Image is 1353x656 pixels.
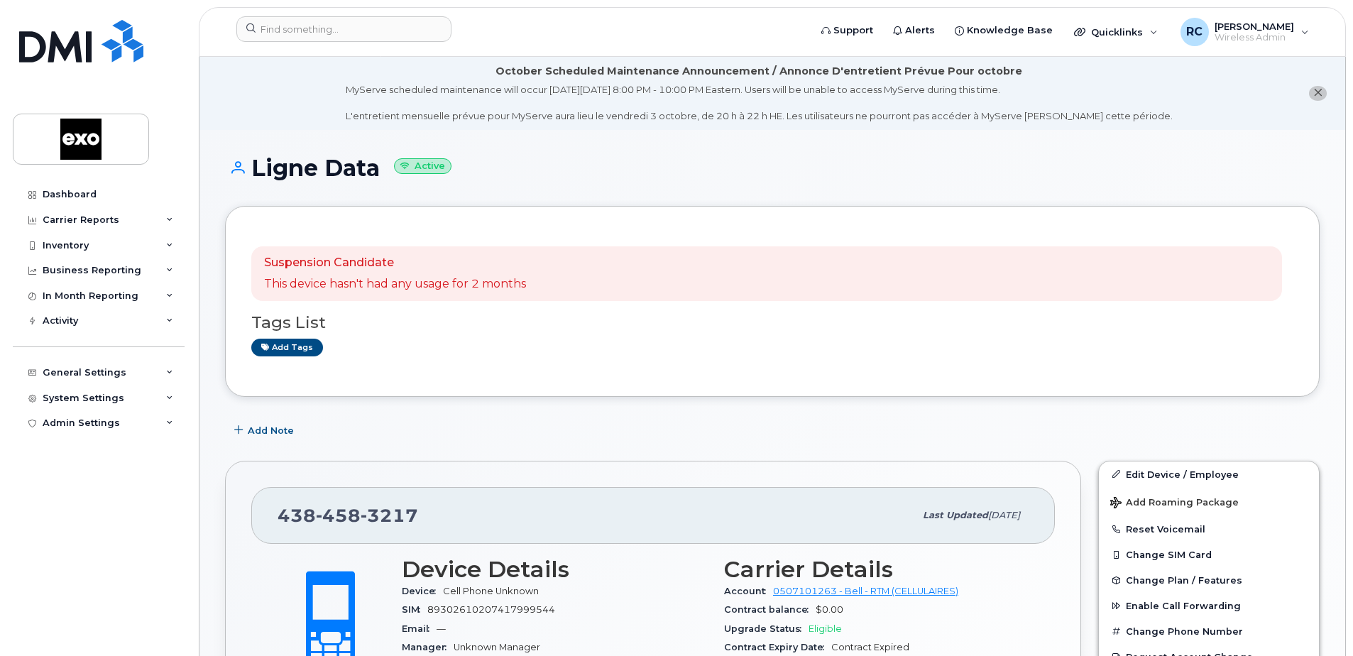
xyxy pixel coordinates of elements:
[278,505,418,526] span: 438
[1099,567,1319,593] button: Change Plan / Features
[402,604,427,615] span: SIM
[264,276,526,293] p: This device hasn't had any usage for 2 months
[251,339,323,356] a: Add tags
[225,418,306,444] button: Add Note
[724,604,816,615] span: Contract balance
[1126,575,1242,586] span: Change Plan / Features
[402,642,454,652] span: Manager
[724,642,831,652] span: Contract Expiry Date
[1110,497,1239,510] span: Add Roaming Package
[923,510,988,520] span: Last updated
[361,505,418,526] span: 3217
[809,623,842,634] span: Eligible
[773,586,958,596] a: 0507101263 - Bell - RTM (CELLULAIRES)
[454,642,540,652] span: Unknown Manager
[1099,542,1319,567] button: Change SIM Card
[1099,461,1319,487] a: Edit Device / Employee
[316,505,361,526] span: 458
[402,586,443,596] span: Device
[1099,516,1319,542] button: Reset Voicemail
[1099,487,1319,516] button: Add Roaming Package
[1309,86,1327,101] button: close notification
[831,642,909,652] span: Contract Expired
[816,604,843,615] span: $0.00
[724,586,773,596] span: Account
[1099,593,1319,618] button: Enable Call Forwarding
[394,158,451,175] small: Active
[248,424,294,437] span: Add Note
[225,155,1320,180] h1: Ligne Data
[1099,618,1319,644] button: Change Phone Number
[264,255,526,271] p: Suspension Candidate
[251,314,1293,332] h3: Tags List
[443,586,539,596] span: Cell Phone Unknown
[437,623,446,634] span: —
[988,510,1020,520] span: [DATE]
[427,604,555,615] span: 89302610207417999544
[346,83,1173,123] div: MyServe scheduled maintenance will occur [DATE][DATE] 8:00 PM - 10:00 PM Eastern. Users will be u...
[495,64,1022,79] div: October Scheduled Maintenance Announcement / Annonce D'entretient Prévue Pour octobre
[724,623,809,634] span: Upgrade Status
[1126,601,1241,611] span: Enable Call Forwarding
[724,557,1029,582] h3: Carrier Details
[402,623,437,634] span: Email
[402,557,707,582] h3: Device Details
